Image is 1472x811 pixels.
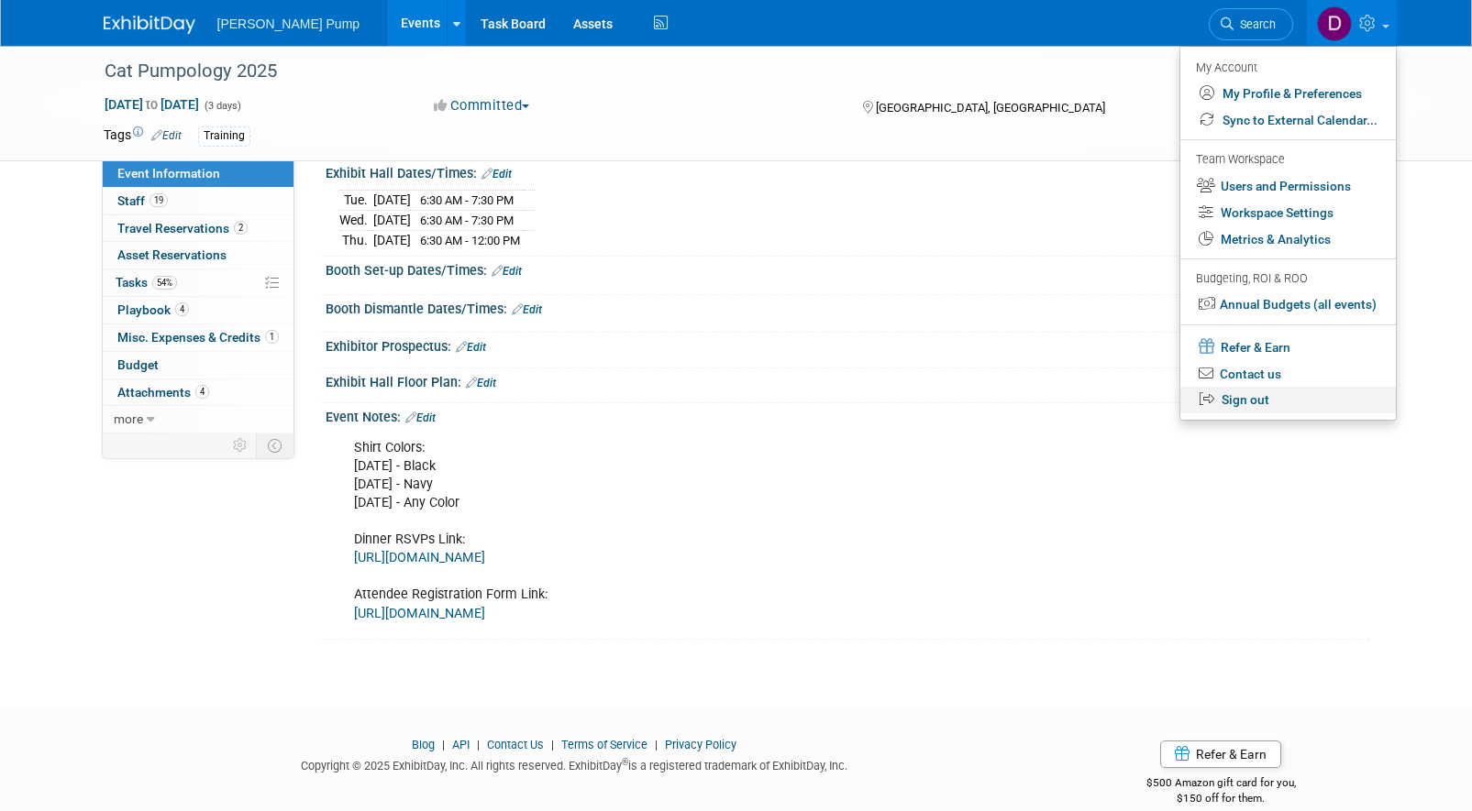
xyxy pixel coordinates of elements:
[1160,740,1281,768] a: Refer & Earn
[405,411,436,424] a: Edit
[1180,291,1396,318] a: Annual Budgets (all events)
[117,166,220,181] span: Event Information
[117,221,248,236] span: Travel Reservations
[487,738,544,751] a: Contact Us
[492,265,522,278] a: Edit
[203,100,241,112] span: (3 days)
[373,191,411,211] td: [DATE]
[117,247,227,262] span: Asset Reservations
[1234,17,1276,31] span: Search
[104,753,1046,774] div: Copyright © 2025 ExhibitDay, Inc. All rights reserved. ExhibitDay is a registered trademark of Ex...
[326,159,1369,183] div: Exhibit Hall Dates/Times:
[1196,269,1378,289] div: Budgeting, ROI & ROO
[103,242,293,269] a: Asset Reservations
[175,302,189,316] span: 4
[103,379,293,406] a: Attachments4
[1180,200,1396,226] a: Workspace Settings
[117,193,168,208] span: Staff
[1196,150,1378,170] div: Team Workspace
[354,550,485,565] a: [URL][DOMAIN_NAME]
[151,129,182,142] a: Edit
[104,126,182,147] td: Tags
[339,211,373,231] td: Wed.
[341,430,1168,632] div: Shirt Colors: [DATE] - Black [DATE] - Navy [DATE] - Any Color Dinner RSVPs Link: Attendee Registr...
[1180,387,1396,413] a: Sign out
[326,295,1369,319] div: Booth Dismantle Dates/Times:
[114,411,143,426] span: more
[103,215,293,242] a: Travel Reservations2
[1073,791,1369,806] div: $150 off for them.
[665,738,736,751] a: Privacy Policy
[1317,6,1352,41] img: Del Ritz
[452,738,470,751] a: API
[217,16,360,31] span: [PERSON_NAME] Pump
[547,738,559,751] span: |
[143,97,160,112] span: to
[326,257,1369,280] div: Booth Set-up Dates/Times:
[456,341,486,354] a: Edit
[876,101,1105,115] span: [GEOGRAPHIC_DATA], [GEOGRAPHIC_DATA]
[373,211,411,231] td: [DATE]
[481,168,512,181] a: Edit
[420,234,520,247] span: 6:30 AM - 12:00 PM
[472,738,484,751] span: |
[117,302,189,317] span: Playbook
[339,230,373,249] td: Thu.
[339,191,373,211] td: Tue.
[225,433,257,457] td: Personalize Event Tab Strip
[373,230,411,249] td: [DATE]
[1073,763,1369,806] div: $500 Amazon gift card for you,
[103,324,293,351] a: Misc. Expenses & Credits1
[1180,226,1396,253] a: Metrics & Analytics
[561,738,647,751] a: Terms of Service
[1180,361,1396,388] a: Contact us
[420,193,514,207] span: 6:30 AM - 7:30 PM
[1196,56,1378,78] div: My Account
[1209,8,1293,40] a: Search
[412,738,435,751] a: Blog
[234,221,248,235] span: 2
[265,330,279,344] span: 1
[437,738,449,751] span: |
[103,160,293,187] a: Event Information
[117,357,159,372] span: Budget
[326,368,1369,392] div: Exhibit Hall Floor Plan:
[103,406,293,433] a: more
[103,269,293,296] a: Tasks54%
[427,96,537,115] button: Committed
[650,738,662,751] span: |
[116,275,177,290] span: Tasks
[117,330,279,345] span: Misc. Expenses & Credits
[326,403,1369,427] div: Event Notes:
[103,188,293,214] a: Staff19
[149,193,168,207] span: 19
[466,377,496,389] a: Edit
[256,433,293,457] td: Toggle Event Tabs
[512,303,542,316] a: Edit
[195,385,209,399] span: 4
[98,55,1266,88] div: Cat Pumpology 2025
[104,16,195,34] img: ExhibitDay
[354,606,485,621] a: [URL][DOMAIN_NAME]
[198,126,250,146] div: Training
[117,385,209,400] span: Attachments
[326,333,1369,356] div: Exhibitor Prospectus:
[104,96,200,113] span: [DATE] [DATE]
[1180,81,1396,107] a: My Profile & Preferences
[103,352,293,378] a: Budget
[622,757,628,767] sup: ®
[1180,173,1396,200] a: Users and Permissions
[152,276,177,290] span: 54%
[420,214,514,227] span: 6:30 AM - 7:30 PM
[1180,333,1396,361] a: Refer & Earn
[103,297,293,323] a: Playbook4
[1180,107,1396,134] a: Sync to External Calendar...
